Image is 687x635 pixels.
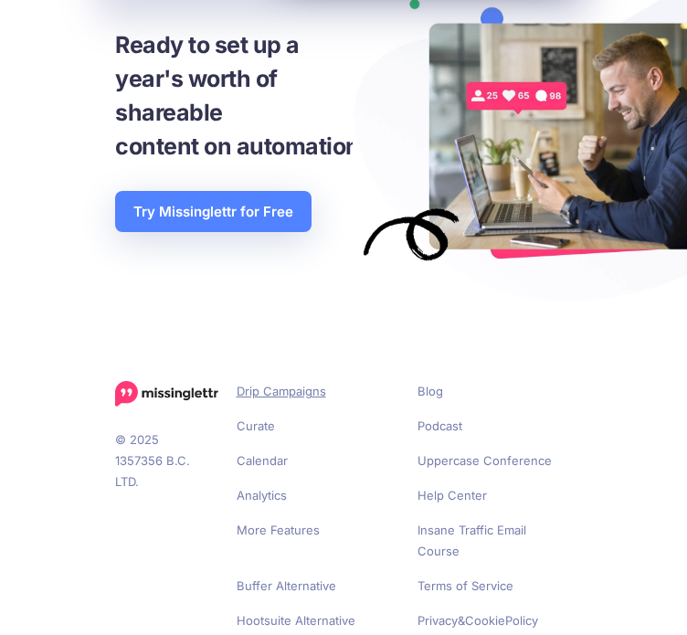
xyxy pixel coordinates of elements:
[237,578,336,593] a: Buffer Alternative
[237,384,326,398] a: Drip Campaigns
[237,613,355,628] a: Hootsuite Alternative
[237,488,287,503] a: Analytics
[417,578,513,593] a: Terms of Service
[237,453,288,468] a: Calendar
[417,453,552,468] a: Uppercase Conference
[115,28,389,164] h3: Ready to set up a year's worth of shareable content on automation?
[417,384,443,398] a: Blog
[417,610,572,631] li: & Policy
[417,613,458,628] a: Privacy
[115,191,312,232] a: Try Missinglettr for Free
[237,418,275,433] a: Curate
[417,418,462,433] a: Podcast
[465,613,505,628] a: Cookie
[417,523,526,558] a: Insane Traffic Email Course
[237,523,320,537] a: More Features
[417,488,487,503] a: Help Center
